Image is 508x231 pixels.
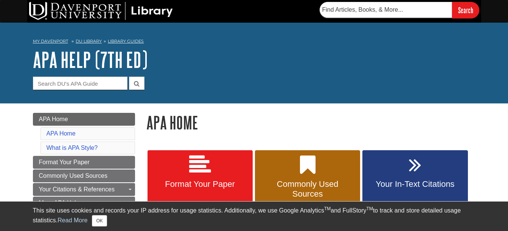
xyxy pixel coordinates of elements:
[261,179,354,199] span: Commonly Used Sources
[146,113,475,132] h1: APA Home
[33,156,135,169] a: Format Your Paper
[452,2,479,18] input: Search
[33,36,475,48] nav: breadcrumb
[39,116,68,122] span: APA Home
[76,38,102,44] a: DU Library
[33,183,135,196] a: Your Citations & References
[33,38,68,45] a: My Davenport
[57,217,87,223] a: Read More
[148,150,253,207] a: Format Your Paper
[47,130,76,137] a: APA Home
[39,186,115,192] span: Your Citations & References
[320,2,452,18] input: Find Articles, Books, & More...
[39,159,90,165] span: Format Your Paper
[367,206,373,211] sup: TM
[153,179,247,189] span: Format Your Paper
[33,206,475,226] div: This site uses cookies and records your IP address for usage statistics. Additionally, we use Goo...
[92,215,107,226] button: Close
[255,150,360,207] a: Commonly Used Sources
[324,206,331,211] sup: TM
[33,113,135,126] a: APA Home
[29,2,173,20] img: DU Library
[362,150,468,207] a: Your In-Text Citations
[33,77,127,90] input: Search DU's APA Guide
[39,200,79,206] span: More APA Help
[33,48,148,71] a: APA Help (7th Ed)
[39,172,107,179] span: Commonly Used Sources
[320,2,479,18] form: Searches DU Library's articles, books, and more
[108,38,144,44] a: Library Guides
[368,179,462,189] span: Your In-Text Citations
[33,169,135,182] a: Commonly Used Sources
[47,145,98,151] a: What is APA Style?
[33,197,135,209] a: More APA Help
